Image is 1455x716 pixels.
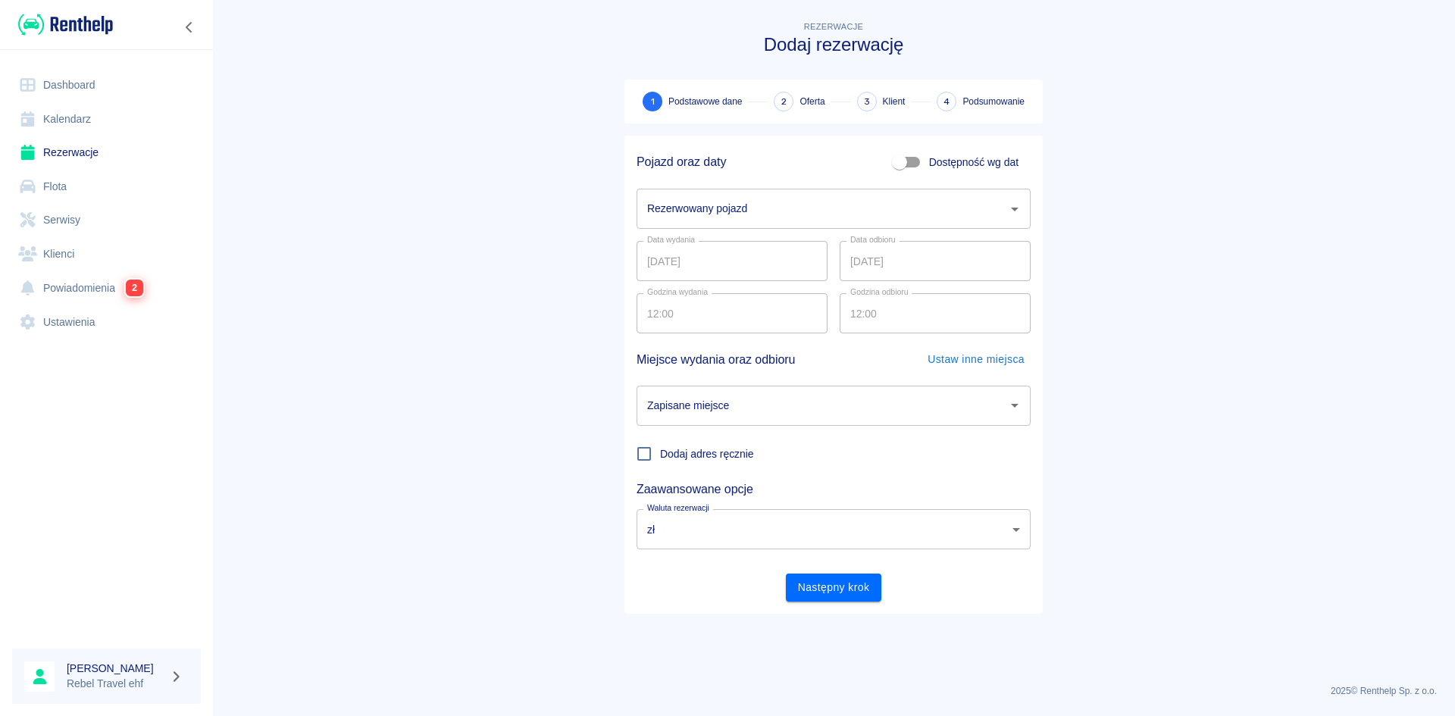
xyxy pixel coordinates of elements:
[651,94,655,110] span: 1
[637,346,795,374] h5: Miejsce wydania oraz odbioru
[637,293,817,333] input: hh:mm
[126,280,143,296] span: 2
[637,509,1031,549] div: zł
[850,234,896,245] label: Data odbioru
[781,94,787,110] span: 2
[647,502,709,514] label: Waluta rezerwacji
[786,574,882,602] button: Następny krok
[850,286,909,298] label: Godzina odbioru
[12,237,201,271] a: Klienci
[12,12,113,37] a: Renthelp logo
[1004,199,1025,220] button: Otwórz
[12,305,201,339] a: Ustawienia
[864,94,870,110] span: 3
[12,136,201,170] a: Rezerwacje
[637,155,726,170] h5: Pojazd oraz daty
[1004,395,1025,416] button: Otwórz
[12,68,201,102] a: Dashboard
[647,286,708,298] label: Godzina wydania
[67,661,164,676] h6: [PERSON_NAME]
[660,446,754,462] span: Dodaj adres ręcznie
[668,95,742,108] span: Podstawowe dane
[921,345,1031,374] button: Ustaw inne miejsca
[647,234,695,245] label: Data wydania
[12,203,201,237] a: Serwisy
[18,12,113,37] img: Renthelp logo
[178,17,201,37] button: Zwiń nawigację
[230,684,1437,698] p: 2025 © Renthelp Sp. z o.o.
[12,102,201,136] a: Kalendarz
[883,95,906,108] span: Klient
[67,676,164,692] p: Rebel Travel ehf
[840,293,1020,333] input: hh:mm
[637,241,828,281] input: DD.MM.YYYY
[624,34,1043,55] h3: Dodaj rezerwację
[12,270,201,305] a: Powiadomienia2
[804,22,863,31] span: Rezerwacje
[962,95,1025,108] span: Podsumowanie
[637,482,1031,497] h5: Zaawansowane opcje
[929,155,1018,170] span: Dostępność wg dat
[12,170,201,204] a: Flota
[840,241,1031,281] input: DD.MM.YYYY
[943,94,950,110] span: 4
[799,95,824,108] span: Oferta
